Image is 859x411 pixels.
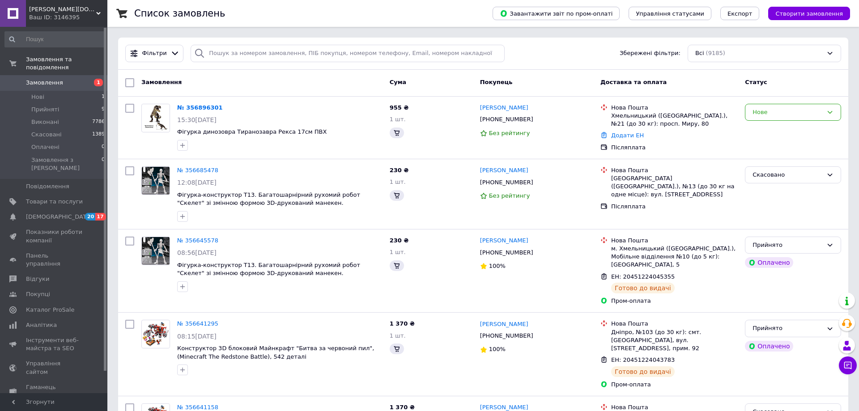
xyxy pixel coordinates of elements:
a: Фото товару [141,166,170,195]
a: Фігурка-конструктор T13. Багатошарнірний рухомий робот "Скелет" зі змінною формою 3D-друкований м... [177,262,360,277]
span: 955 ₴ [390,104,409,111]
input: Пошук [4,31,106,47]
span: Показники роботи компанії [26,228,83,244]
button: Створити замовлення [768,7,850,20]
span: 17 [95,213,106,220]
span: 230 ₴ [390,237,409,244]
div: [PHONE_NUMBER] [478,330,535,342]
span: Інструменти веб-майстра та SEO [26,336,83,352]
a: № 356641158 [177,404,218,411]
span: Без рейтингу [489,192,530,199]
span: Замовлення [141,79,182,85]
span: Завантажити звіт по пром-оплаті [500,9,612,17]
h1: Список замовлень [134,8,225,19]
span: Створити замовлення [775,10,843,17]
a: Конструктор 3D блоковий Майнкрафт "Битва за червоний пил", (Minecraft The Redstone Battle), 542 д... [177,345,374,360]
input: Пошук за номером замовлення, ПІБ покупця, номером телефону, Email, номером накладної [191,45,505,62]
div: [PHONE_NUMBER] [478,114,535,125]
a: Фігурка-конструктор T13. Багатошарнірний рухомий робот "Скелет" зі змінною формою 3D-друкований м... [177,191,360,207]
div: Прийнято [753,324,823,333]
div: Готово до видачі [611,366,675,377]
span: Нові [31,93,44,101]
a: Фото товару [141,320,170,348]
span: ЕН: 20451224043783 [611,356,675,363]
div: Ваш ID: 3146395 [29,13,107,21]
span: Покупець [480,79,513,85]
div: Пром-оплата [611,381,738,389]
a: Створити замовлення [759,10,850,17]
div: Хмельницький ([GEOGRAPHIC_DATA].), №21 (до 30 кг): просп. Миру, 80 [611,112,738,128]
div: Післяплата [611,203,738,211]
button: Чат з покупцем [839,356,857,374]
div: [PHONE_NUMBER] [478,177,535,188]
div: Нова Пошта [611,237,738,245]
img: Фото товару [142,321,170,347]
a: Фото товару [141,104,170,132]
div: Нова Пошта [611,320,738,328]
span: 08:56[DATE] [177,249,217,256]
div: Нова Пошта [611,166,738,174]
span: 1 370 ₴ [390,320,415,327]
a: Фото товару [141,237,170,265]
span: Всі [695,49,704,58]
span: (9185) [706,50,725,56]
span: 230 ₴ [390,167,409,174]
span: Фільтри [142,49,167,58]
div: Пром-оплата [611,297,738,305]
a: № 356685478 [177,167,218,174]
span: Гаманець компанії [26,383,83,399]
div: Скасовано [753,170,823,180]
span: 0 [102,156,105,172]
span: Експорт [727,10,753,17]
span: Відгуки [26,275,49,283]
span: Товари та послуги [26,198,83,206]
span: Оплачені [31,143,60,151]
span: 1 шт. [390,249,406,255]
span: 15:30[DATE] [177,116,217,123]
span: 7786 [92,118,105,126]
div: Післяплата [611,144,738,152]
a: [PERSON_NAME] [480,237,528,245]
span: Yuliana.com.ua [29,5,96,13]
a: № 356896301 [177,104,223,111]
span: 08:15[DATE] [177,333,217,340]
a: № 356641295 [177,320,218,327]
div: [PHONE_NUMBER] [478,247,535,258]
span: Доставка та оплата [600,79,667,85]
a: [PERSON_NAME] [480,166,528,175]
span: Скасовані [31,131,62,139]
span: 1 [94,79,103,86]
span: Cума [390,79,406,85]
span: 1 [102,93,105,101]
span: Покупці [26,290,50,298]
img: Фото товару [142,167,170,194]
img: Фото товару [142,237,170,264]
div: м. Хмельницький ([GEOGRAPHIC_DATA].), Мобільне відділення №10 (до 5 кг): [GEOGRAPHIC_DATA], 5 [611,245,738,269]
span: Аналітика [26,321,57,329]
a: Додати ЕН [611,132,644,139]
span: Замовлення з [PERSON_NAME] [31,156,102,172]
span: Панель управління [26,252,83,268]
div: Нове [753,108,823,117]
span: 1 шт. [390,116,406,123]
span: Збережені фільтри: [620,49,680,58]
span: 1 370 ₴ [390,404,415,411]
span: Повідомлення [26,182,69,191]
span: Фігурка динозовра Тиранозавра Рекса 17см ПВХ [177,128,327,135]
span: ЕН: 20451224045355 [611,273,675,280]
span: 1 шт. [390,332,406,339]
span: Замовлення та повідомлення [26,55,107,72]
button: Завантажити звіт по пром-оплаті [493,7,620,20]
span: Прийняті [31,106,59,114]
span: 0 [102,143,105,151]
span: Управління сайтом [26,360,83,376]
span: 1389 [92,131,105,139]
span: Управління статусами [636,10,704,17]
button: Експорт [720,7,760,20]
span: 9 [102,106,105,114]
a: № 356645578 [177,237,218,244]
span: 100% [489,263,506,269]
